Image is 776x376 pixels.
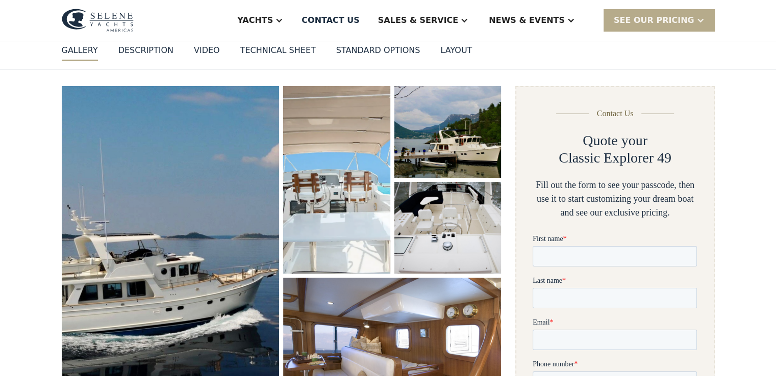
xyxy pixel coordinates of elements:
a: open lightbox [394,182,502,274]
div: Contact US [302,14,360,26]
img: 50 foot motor yacht [394,182,502,274]
a: layout [440,44,472,61]
a: open lightbox [283,86,390,274]
h2: Quote your [583,132,647,149]
div: SEE Our Pricing [614,14,694,26]
div: Yachts [237,14,273,26]
div: Fill out the form to see your passcode, then use it to start customizing your dream boat and see ... [533,178,697,220]
img: 50 foot motor yacht [394,86,502,178]
a: standard options [336,44,420,61]
a: VIDEO [194,44,220,61]
h2: Classic Explorer 49 [559,149,671,167]
div: standard options [336,44,420,57]
img: logo [62,9,134,32]
a: GALLERY [62,44,98,61]
div: Contact Us [597,108,634,120]
a: DESCRIPTION [118,44,173,61]
div: DESCRIPTION [118,44,173,57]
div: GALLERY [62,44,98,57]
a: open lightbox [394,86,502,178]
div: Technical sheet [240,44,316,57]
div: News & EVENTS [489,14,565,26]
a: Technical sheet [240,44,316,61]
div: SEE Our Pricing [604,9,715,31]
div: VIDEO [194,44,220,57]
div: Sales & Service [378,14,458,26]
span: Tick the box below to receive occasional updates, exclusive offers, and VIP access via text message. [1,347,163,374]
div: layout [440,44,472,57]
